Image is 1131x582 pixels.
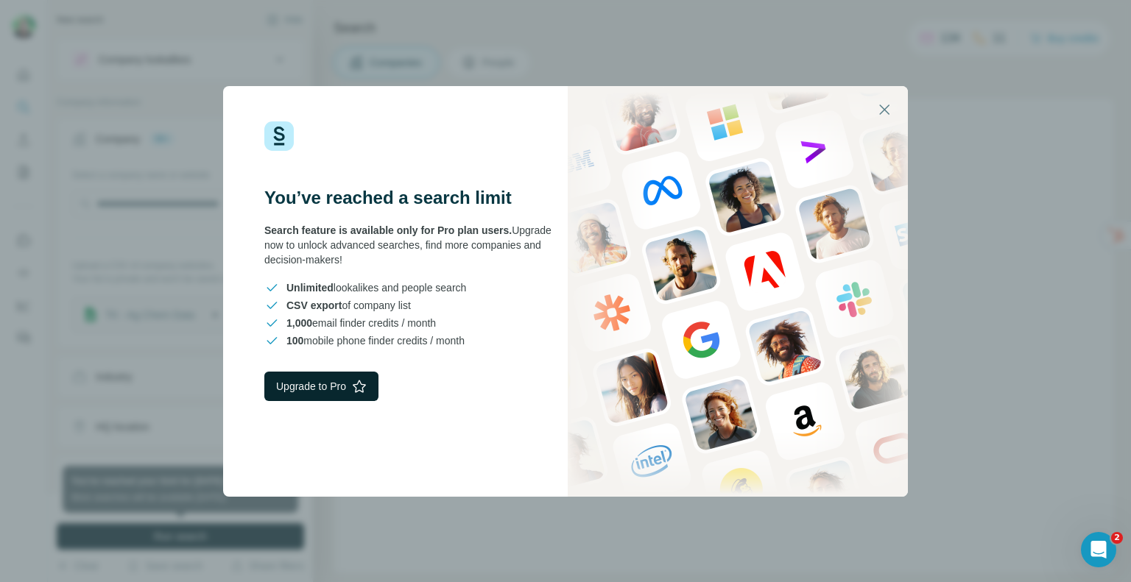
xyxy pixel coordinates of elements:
[264,223,565,267] div: Upgrade now to unlock advanced searches, find more companies and decision-makers!
[264,121,294,151] img: Surfe Logo
[286,335,303,347] span: 100
[286,282,334,294] span: Unlimited
[286,299,342,311] span: CSV export
[264,224,512,236] span: Search feature is available only for Pro plan users.
[264,186,565,210] h3: You’ve reached a search limit
[1081,532,1116,567] iframe: Intercom live chat
[286,317,312,329] span: 1,000
[264,372,378,401] button: Upgrade to Pro
[286,316,436,330] span: email finder credits / month
[286,333,465,348] span: mobile phone finder credits / month
[568,86,908,497] img: Surfe Stock Photo - showing people and technologies
[286,298,411,313] span: of company list
[286,280,466,295] span: lookalikes and people search
[1111,532,1123,544] span: 2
